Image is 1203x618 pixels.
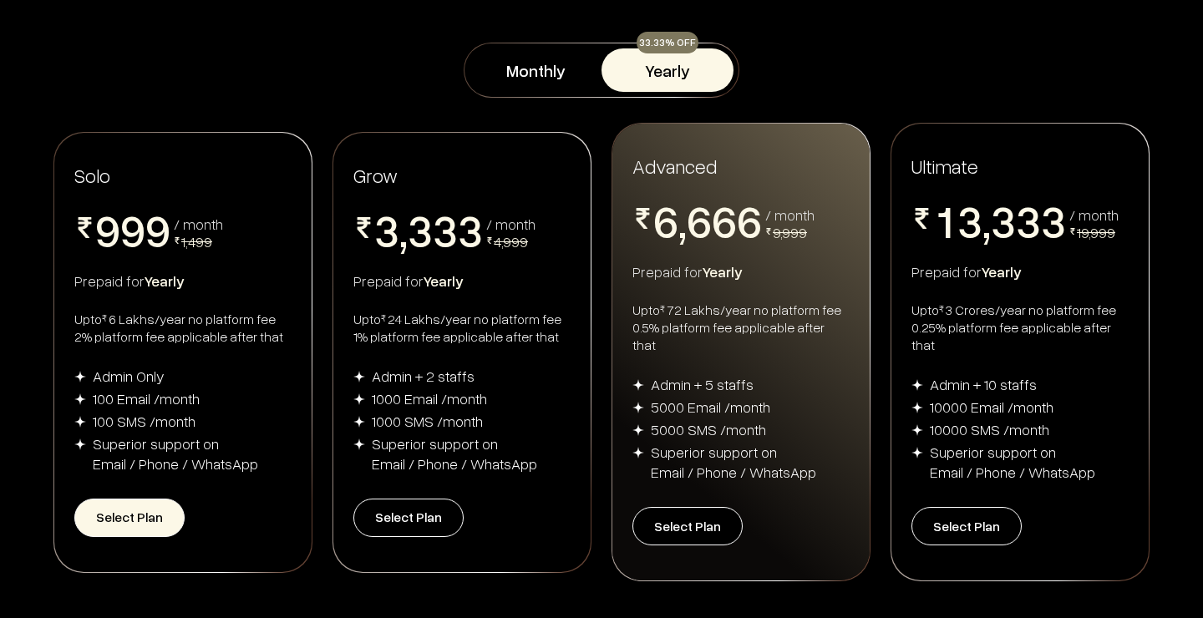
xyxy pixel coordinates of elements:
[372,388,487,408] div: 1000 Email /month
[651,397,770,417] div: 5000 Email /month
[93,411,195,431] div: 100 SMS /month
[374,207,399,252] span: 3
[353,438,365,450] img: img
[678,198,687,248] span: ,
[74,217,95,238] img: pricing-rupee
[374,252,399,297] span: 4
[353,271,571,291] div: Prepaid for
[653,198,678,243] span: 6
[74,271,292,291] div: Prepaid for
[712,198,737,243] span: 6
[932,198,957,243] span: 1
[458,252,483,297] span: 4
[174,237,180,244] img: pricing-rupee
[95,207,120,252] span: 9
[911,261,1129,281] div: Prepaid for
[381,312,386,324] sup: ₹
[957,243,982,288] span: 4
[353,163,398,187] span: Grow
[74,393,86,405] img: img
[773,223,807,241] span: 9,999
[486,237,493,244] img: pricing-rupee
[765,228,772,235] img: pricing-rupee
[353,393,365,405] img: img
[399,207,408,257] span: ,
[687,243,712,288] span: 7
[991,243,1016,288] span: 4
[911,447,923,458] img: img
[458,207,483,252] span: 3
[632,208,653,229] img: pricing-rupee
[982,198,991,248] span: ,
[601,48,733,92] button: Yearly
[632,402,644,413] img: img
[74,311,292,346] div: Upto 6 Lakhs/year no platform fee 2% platform fee applicable after that
[372,433,537,474] div: Superior support on Email / Phone / WhatsApp
[957,198,982,243] span: 3
[911,379,923,391] img: img
[651,419,766,439] div: 5000 SMS /month
[1069,207,1119,222] div: / month
[93,366,165,386] div: Admin Only
[145,207,170,252] span: 9
[1069,228,1076,235] img: pricing-rupee
[1041,243,1066,288] span: 4
[703,262,743,281] span: Yearly
[632,507,743,545] button: Select Plan
[433,207,458,252] span: 3
[982,262,1022,281] span: Yearly
[353,217,374,238] img: pricing-rupee
[651,442,816,482] div: Superior support on Email / Phone / WhatsApp
[930,397,1053,417] div: 10000 Email /month
[120,207,145,252] span: 9
[991,198,1016,243] span: 3
[181,232,212,251] span: 1,499
[660,302,665,315] sup: ₹
[93,388,200,408] div: 100 Email /month
[712,243,737,288] span: 7
[911,301,1129,354] div: Upto 3 Crores/year no platform fee 0.25% platform fee applicable after that
[470,48,601,92] button: Monthly
[1016,243,1041,288] span: 4
[653,243,678,288] span: 7
[765,207,815,222] div: / month
[911,424,923,436] img: img
[353,499,464,537] button: Select Plan
[911,208,932,229] img: pricing-rupee
[102,312,107,324] sup: ₹
[737,198,762,243] span: 6
[353,371,365,382] img: img
[486,216,536,231] div: / month
[353,416,365,428] img: img
[737,243,762,288] span: 7
[632,261,850,281] div: Prepaid for
[408,207,433,252] span: 3
[930,442,1095,482] div: Superior support on Email / Phone / WhatsApp
[174,216,223,231] div: / month
[408,252,433,297] span: 4
[911,153,978,179] span: Ultimate
[74,499,185,537] button: Select Plan
[939,302,944,315] sup: ₹
[651,374,754,394] div: Admin + 5 staffs
[93,433,258,474] div: Superior support on Email / Phone / WhatsApp
[74,371,86,382] img: img
[632,424,644,436] img: img
[632,301,850,354] div: Upto 72 Lakhs/year no platform fee 0.5% platform fee applicable after that
[911,507,1022,545] button: Select Plan
[353,311,571,346] div: Upto 24 Lakhs/year no platform fee 1% platform fee applicable after that
[1077,223,1115,241] span: 19,999
[632,153,717,179] span: Advanced
[930,374,1037,394] div: Admin + 10 staffs
[632,379,644,391] img: img
[372,411,483,431] div: 1000 SMS /month
[494,232,528,251] span: 4,999
[424,271,464,290] span: Yearly
[145,271,185,290] span: Yearly
[911,402,923,413] img: img
[930,419,1049,439] div: 10000 SMS /month
[74,163,110,187] span: Solo
[74,416,86,428] img: img
[637,32,698,53] div: 33.33% OFF
[433,252,458,297] span: 4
